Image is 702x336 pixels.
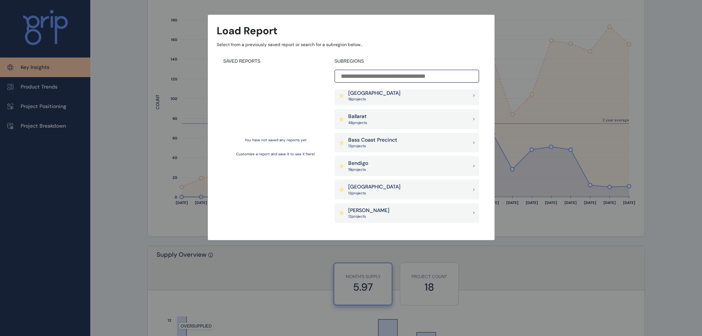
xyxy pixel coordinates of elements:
[348,191,401,196] p: 13 project s
[348,143,397,149] p: 13 project s
[236,152,315,157] p: Customize a report and save it to see it here!
[348,90,401,97] p: [GEOGRAPHIC_DATA]
[348,160,368,167] p: Bendigo
[217,24,277,38] h3: Load Report
[348,183,401,191] p: [GEOGRAPHIC_DATA]
[217,42,486,48] p: Select from a previously saved report or search for a subregion below...
[348,113,367,120] p: Ballarat
[348,214,390,219] p: 12 project s
[348,136,397,144] p: Bass Coast Precinct
[223,58,328,65] h4: SAVED REPORTS
[348,167,368,172] p: 19 project s
[335,58,479,65] h4: SUBREGIONS
[245,138,307,143] p: You have not saved any reports yet
[348,207,390,214] p: [PERSON_NAME]
[348,97,401,102] p: 18 project s
[348,120,367,125] p: 48 project s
